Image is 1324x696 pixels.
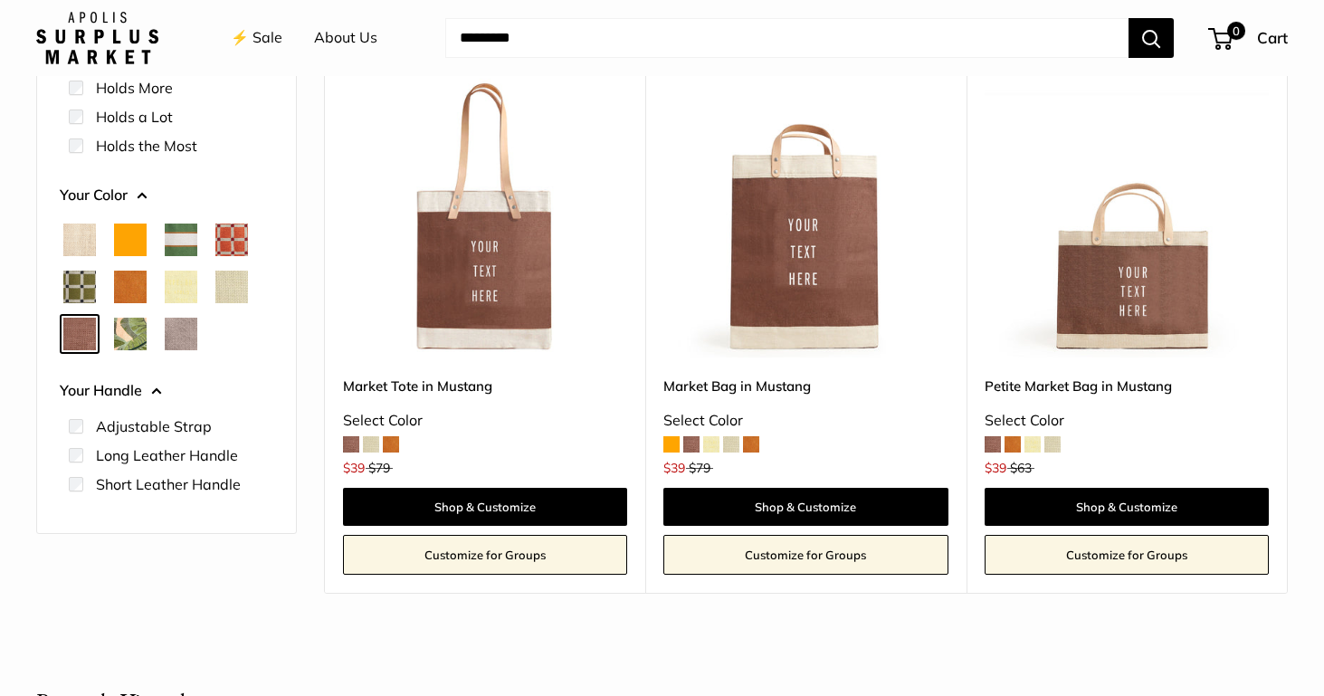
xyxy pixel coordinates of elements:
[96,415,212,437] label: Adjustable Strap
[1129,18,1174,58] button: Search
[343,535,627,575] a: Customize for Groups
[63,224,96,256] button: Natural
[343,72,627,357] a: Market Tote in MustangMarket Tote in Mustang
[215,271,248,303] button: Mint Sorbet
[63,318,96,350] button: Mustang
[663,407,948,434] div: Select Color
[985,72,1269,357] a: Petite Market Bag in MustangPetite Market Bag in Mustang
[689,460,710,476] span: $79
[663,488,948,526] a: Shop & Customize
[985,407,1269,434] div: Select Color
[114,318,147,350] button: Palm Leaf
[663,72,948,357] a: Market Bag in MustangMarket Bag in Mustang
[445,18,1129,58] input: Search...
[985,535,1269,575] a: Customize for Groups
[165,271,197,303] button: Daisy
[985,488,1269,526] a: Shop & Customize
[343,72,627,357] img: Market Tote in Mustang
[314,24,377,52] a: About Us
[1227,22,1245,40] span: 0
[985,72,1269,357] img: Petite Market Bag in Mustang
[663,535,948,575] a: Customize for Groups
[343,488,627,526] a: Shop & Customize
[1210,24,1288,52] a: 0 Cart
[343,376,627,396] a: Market Tote in Mustang
[165,224,197,256] button: Court Green
[63,271,96,303] button: Chenille Window Sage
[96,135,197,157] label: Holds the Most
[215,224,248,256] button: Chenille Window Brick
[985,376,1269,396] a: Petite Market Bag in Mustang
[663,72,948,357] img: Market Bag in Mustang
[60,182,273,209] button: Your Color
[368,460,390,476] span: $79
[36,12,158,64] img: Apolis: Surplus Market
[165,318,197,350] button: Taupe
[114,271,147,303] button: Cognac
[663,376,948,396] a: Market Bag in Mustang
[1010,460,1032,476] span: $63
[60,377,273,405] button: Your Handle
[663,460,685,476] span: $39
[114,224,147,256] button: Orange
[343,407,627,434] div: Select Color
[1257,28,1288,47] span: Cart
[231,24,282,52] a: ⚡️ Sale
[985,460,1006,476] span: $39
[343,460,365,476] span: $39
[96,473,241,495] label: Short Leather Handle
[96,106,173,128] label: Holds a Lot
[96,444,238,466] label: Long Leather Handle
[96,77,173,99] label: Holds More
